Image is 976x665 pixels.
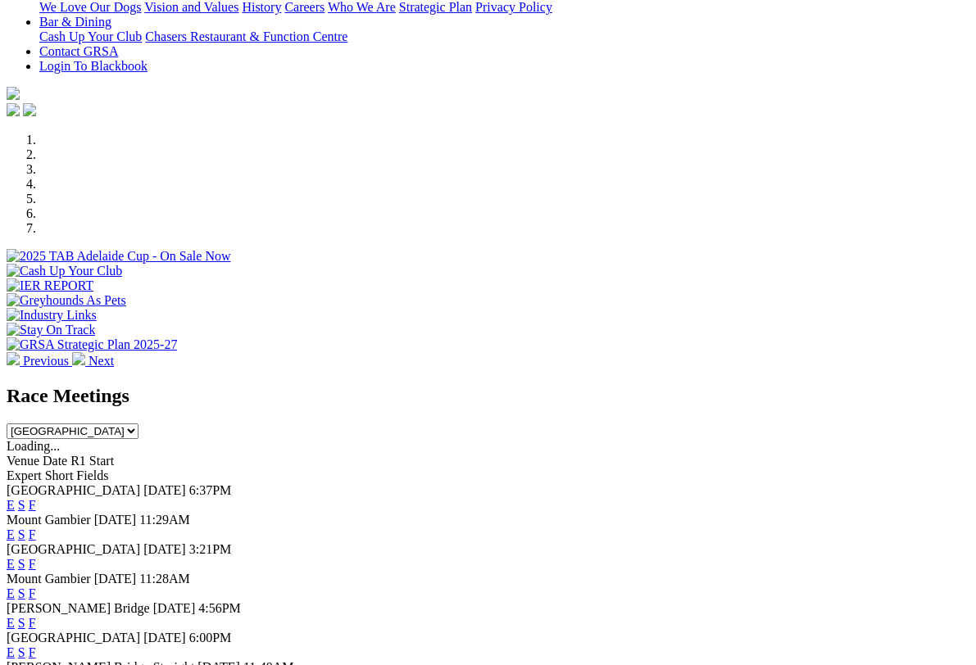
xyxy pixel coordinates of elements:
a: Previous [7,354,72,368]
span: R1 Start [70,454,114,468]
span: Expert [7,468,42,482]
span: 11:29AM [139,513,190,527]
a: E [7,616,15,630]
img: Greyhounds As Pets [7,293,126,308]
span: [DATE] [94,513,137,527]
a: E [7,557,15,571]
span: Short [45,468,74,482]
img: logo-grsa-white.png [7,87,20,100]
a: Contact GRSA [39,44,118,58]
a: Next [72,354,114,368]
a: Bar & Dining [39,15,111,29]
a: F [29,498,36,512]
a: F [29,586,36,600]
img: Industry Links [7,308,97,323]
img: facebook.svg [7,103,20,116]
span: 11:28AM [139,572,190,586]
span: [DATE] [94,572,137,586]
a: S [18,616,25,630]
span: [DATE] [143,631,186,645]
span: Mount Gambier [7,513,91,527]
img: Cash Up Your Club [7,264,122,278]
a: S [18,557,25,571]
span: [DATE] [143,542,186,556]
img: chevron-left-pager-white.svg [7,352,20,365]
span: 4:56PM [198,601,241,615]
a: S [18,586,25,600]
a: S [18,645,25,659]
a: S [18,527,25,541]
a: F [29,557,36,571]
a: E [7,527,15,541]
span: Fields [76,468,108,482]
span: Date [43,454,67,468]
a: Login To Blackbook [39,59,148,73]
span: 6:37PM [189,483,232,497]
span: [DATE] [153,601,196,615]
span: [GEOGRAPHIC_DATA] [7,483,140,497]
a: F [29,645,36,659]
a: Chasers Restaurant & Function Centre [145,29,347,43]
img: twitter.svg [23,103,36,116]
span: [GEOGRAPHIC_DATA] [7,542,140,556]
a: E [7,498,15,512]
img: 2025 TAB Adelaide Cup - On Sale Now [7,249,231,264]
span: Venue [7,454,39,468]
a: F [29,527,36,541]
span: [PERSON_NAME] Bridge [7,601,150,615]
a: E [7,645,15,659]
span: Previous [23,354,69,368]
a: S [18,498,25,512]
a: E [7,586,15,600]
span: Next [89,354,114,368]
a: F [29,616,36,630]
a: Cash Up Your Club [39,29,142,43]
span: 3:21PM [189,542,232,556]
span: [GEOGRAPHIC_DATA] [7,631,140,645]
span: [DATE] [143,483,186,497]
img: Stay On Track [7,323,95,337]
div: Bar & Dining [39,29,969,44]
h2: Race Meetings [7,385,969,407]
img: IER REPORT [7,278,93,293]
img: GRSA Strategic Plan 2025-27 [7,337,177,352]
span: 6:00PM [189,631,232,645]
span: Loading... [7,439,60,453]
img: chevron-right-pager-white.svg [72,352,85,365]
span: Mount Gambier [7,572,91,586]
